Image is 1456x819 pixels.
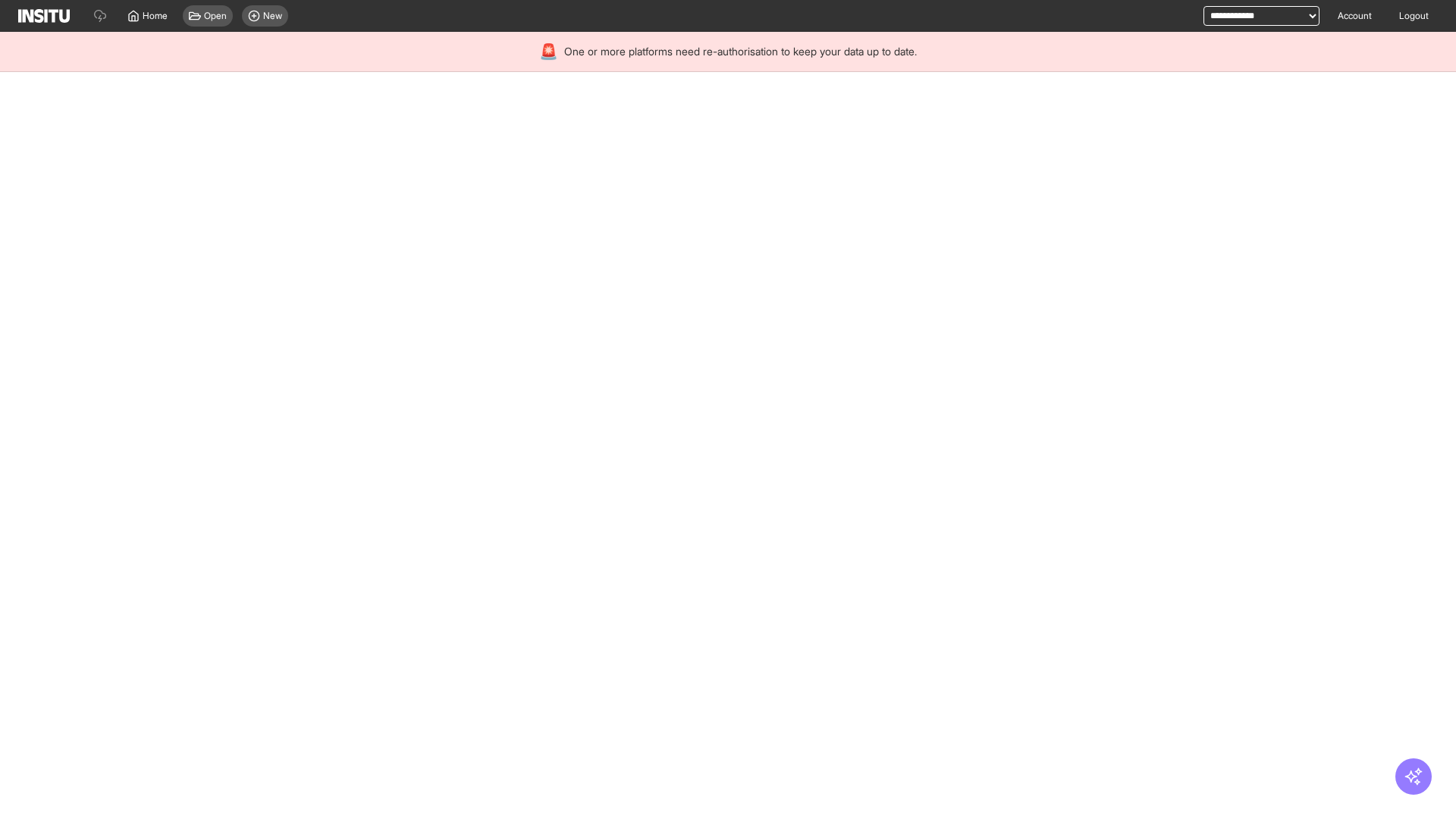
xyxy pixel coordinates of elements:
[18,9,70,23] img: Logo
[143,10,168,22] span: Home
[539,41,558,62] div: 🚨
[204,10,227,22] span: Open
[263,10,282,22] span: New
[564,44,917,59] span: One or more platforms need re-authorisation to keep your data up to date.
